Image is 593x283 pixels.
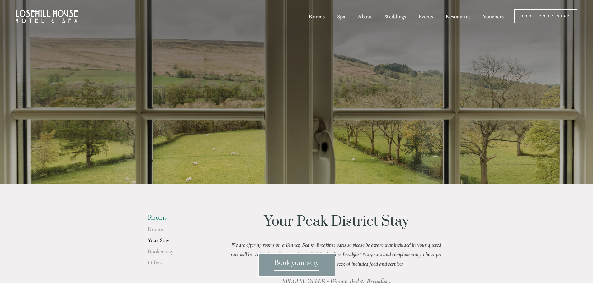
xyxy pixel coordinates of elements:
a: Vouchers [477,9,509,23]
div: Events [413,9,439,23]
a: Book Your Stay [514,9,577,23]
a: Rooms [148,226,207,237]
li: Rooms [148,214,207,222]
img: Losehill House [16,10,78,23]
div: Rooms [303,9,330,23]
em: We are offering rooms on a Dinner, Bed & Breakfast basis so please be aware that included in your... [231,241,443,267]
span: Book your stay [274,259,319,271]
div: Spa [332,9,351,23]
div: Weddings [379,9,412,23]
a: Book your stay [258,253,335,277]
h1: Your Peak District Stay [227,214,445,229]
a: Your Stay [148,237,207,248]
div: About [352,9,378,23]
div: Restaurant [440,9,476,23]
a: Book a stay [148,248,207,259]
